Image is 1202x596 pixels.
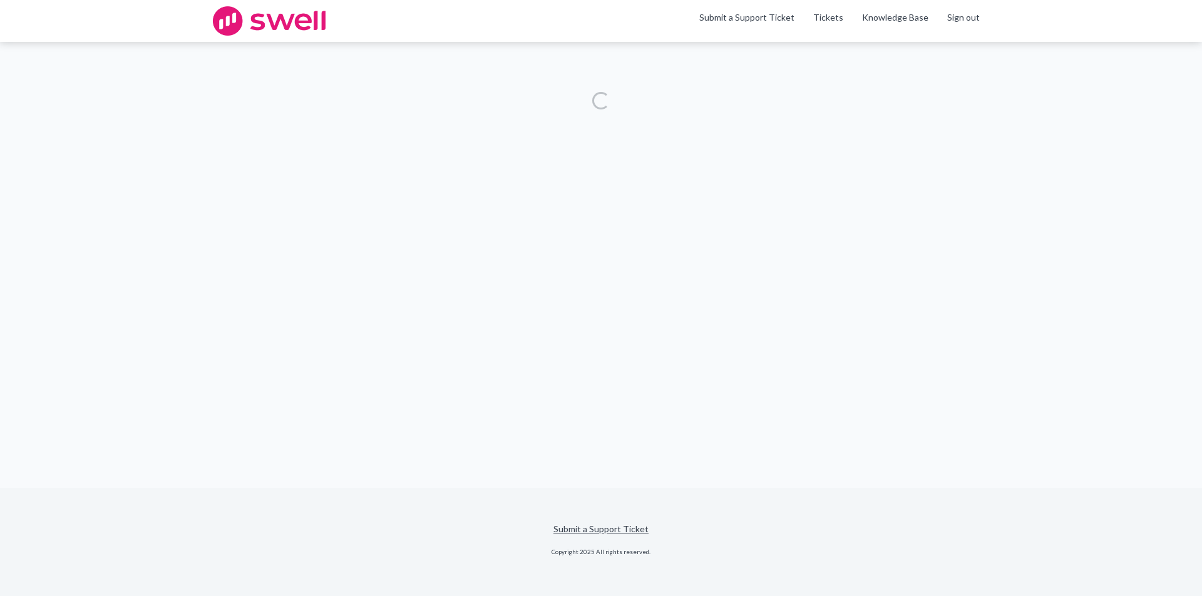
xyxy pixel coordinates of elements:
nav: Swell CX Support [690,11,989,31]
a: Submit a Support Ticket [553,523,649,534]
img: swell [213,6,326,36]
ul: Main menu [690,11,989,31]
a: Tickets [813,11,843,24]
div: Navigation Menu [804,11,989,31]
a: Knowledge Base [862,11,928,24]
a: Sign out [947,11,980,24]
a: Submit a Support Ticket [699,12,794,23]
div: Loading... [592,92,610,109]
